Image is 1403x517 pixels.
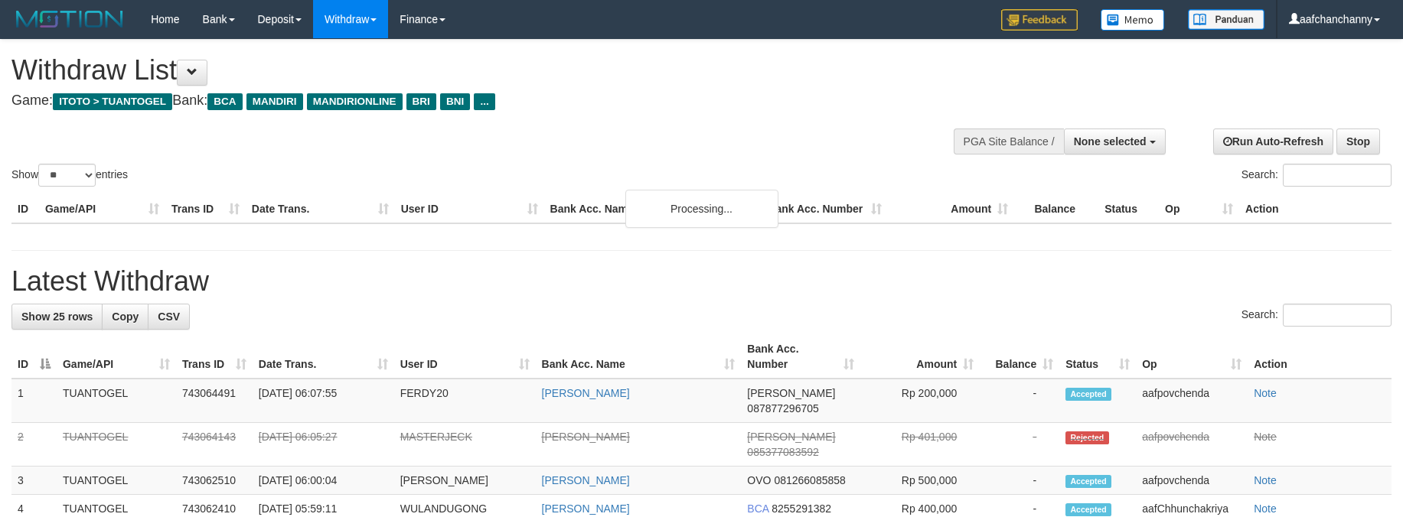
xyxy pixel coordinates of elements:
th: Bank Acc. Name: activate to sort column ascending [536,335,742,379]
h1: Latest Withdraw [11,266,1392,297]
span: [PERSON_NAME] [747,431,835,443]
img: panduan.png [1188,9,1264,30]
th: Trans ID [165,195,246,223]
td: [DATE] 06:07:55 [253,379,394,423]
a: [PERSON_NAME] [542,387,630,399]
a: Show 25 rows [11,304,103,330]
th: Game/API [39,195,165,223]
td: FERDY20 [394,379,536,423]
input: Search: [1283,164,1392,187]
img: Feedback.jpg [1001,9,1078,31]
td: 1 [11,379,57,423]
td: Rp 401,000 [860,423,980,467]
th: User ID: activate to sort column ascending [394,335,536,379]
a: Run Auto-Refresh [1213,128,1333,154]
td: [DATE] 06:05:27 [253,423,394,467]
th: Game/API: activate to sort column ascending [57,335,176,379]
td: [PERSON_NAME] [394,467,536,495]
th: Bank Acc. Number: activate to sort column ascending [741,335,860,379]
td: aafpovchenda [1136,423,1248,467]
td: 743064143 [176,423,253,467]
button: None selected [1064,128,1166,154]
td: 2 [11,423,57,467]
td: TUANTOGEL [57,423,176,467]
span: Copy 081266085858 to clipboard [774,474,845,486]
label: Show entries [11,164,128,187]
td: TUANTOGEL [57,467,176,495]
span: None selected [1074,135,1147,148]
th: Balance: activate to sort column ascending [980,335,1059,379]
td: [DATE] 06:00:04 [253,467,394,495]
td: 743064491 [176,379,253,423]
span: ... [474,93,494,110]
td: aafpovchenda [1136,467,1248,495]
th: Status [1098,195,1159,223]
td: Rp 200,000 [860,379,980,423]
div: Processing... [625,190,778,228]
td: Rp 500,000 [860,467,980,495]
span: BCA [207,93,242,110]
span: BNI [440,93,470,110]
a: Note [1254,431,1277,443]
th: Op [1159,195,1239,223]
input: Search: [1283,304,1392,327]
th: Bank Acc. Number [762,195,888,223]
select: Showentries [38,164,96,187]
th: Amount: activate to sort column ascending [860,335,980,379]
div: PGA Site Balance / [954,128,1064,154]
th: Op: activate to sort column ascending [1136,335,1248,379]
th: Amount [888,195,1014,223]
span: ITOTO > TUANTOGEL [53,93,172,110]
a: [PERSON_NAME] [542,502,630,515]
h1: Withdraw List [11,55,920,86]
th: Trans ID: activate to sort column ascending [176,335,253,379]
th: ID [11,195,39,223]
th: Action [1248,335,1392,379]
span: BCA [747,502,768,515]
td: 743062510 [176,467,253,495]
td: - [980,467,1059,495]
img: MOTION_logo.png [11,8,128,31]
th: Action [1239,195,1392,223]
span: Accepted [1065,388,1111,401]
td: 3 [11,467,57,495]
td: MASTERJECK [394,423,536,467]
span: BRI [406,93,436,110]
span: Copy 085377083592 to clipboard [747,446,818,458]
td: - [980,379,1059,423]
span: MANDIRIONLINE [307,93,403,110]
span: [PERSON_NAME] [747,387,835,399]
th: Status: activate to sort column ascending [1059,335,1136,379]
a: Note [1254,387,1277,399]
label: Search: [1241,304,1392,327]
h4: Game: Bank: [11,93,920,109]
span: Copy [112,311,139,323]
th: User ID [395,195,544,223]
span: Copy 087877296705 to clipboard [747,402,818,415]
td: TUANTOGEL [57,379,176,423]
span: Show 25 rows [21,311,93,323]
th: Balance [1014,195,1098,223]
a: [PERSON_NAME] [542,474,630,486]
td: aafpovchenda [1136,379,1248,423]
a: Note [1254,474,1277,486]
a: [PERSON_NAME] [542,431,630,443]
span: Accepted [1065,475,1111,488]
th: ID: activate to sort column descending [11,335,57,379]
span: MANDIRI [246,93,303,110]
th: Bank Acc. Name [544,195,762,223]
span: OVO [747,474,771,486]
img: Button%20Memo.svg [1101,9,1165,31]
span: Accepted [1065,503,1111,516]
a: CSV [148,304,190,330]
span: Rejected [1065,431,1108,444]
td: - [980,423,1059,467]
a: Note [1254,502,1277,515]
a: Copy [102,304,148,330]
th: Date Trans.: activate to sort column ascending [253,335,394,379]
th: Date Trans. [246,195,395,223]
span: CSV [158,311,180,323]
span: Copy 8255291382 to clipboard [772,502,831,515]
label: Search: [1241,164,1392,187]
a: Stop [1336,128,1380,154]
